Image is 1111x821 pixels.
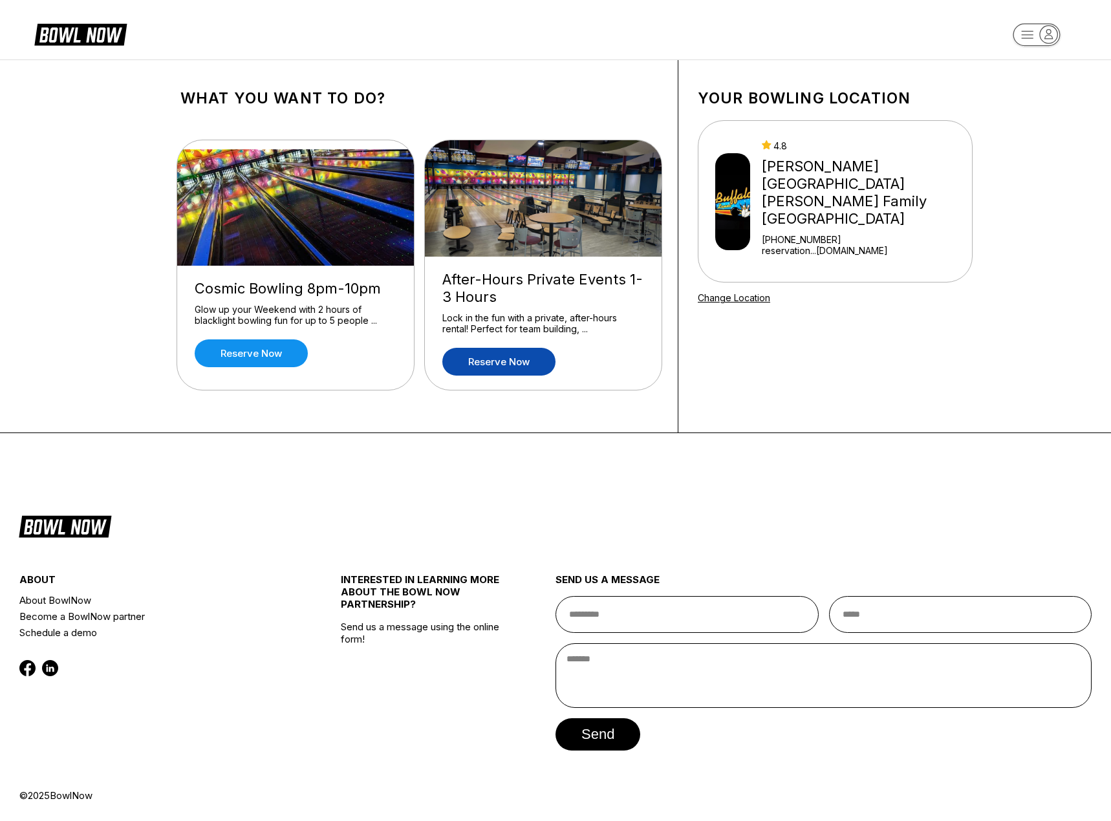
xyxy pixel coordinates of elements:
[762,140,967,151] div: 4.8
[762,245,967,256] a: reservation...[DOMAIN_NAME]
[341,573,502,621] div: INTERESTED IN LEARNING MORE ABOUT THE BOWL NOW PARTNERSHIP?
[19,592,288,608] a: About BowlNow
[195,304,396,326] div: Glow up your Weekend with 2 hours of blacklight bowling fun for up to 5 people ...
[19,624,288,641] a: Schedule a demo
[19,573,288,592] div: about
[442,312,644,335] div: Lock in the fun with a private, after-hours rental! Perfect for team building, ...
[555,718,640,751] button: send
[715,153,750,250] img: Buffaloe Lanes Mebane Family Bowling Center
[180,89,658,107] h1: What you want to do?
[195,339,308,367] a: Reserve now
[19,789,1092,802] div: © 2025 BowlNow
[425,140,663,257] img: After-Hours Private Events 1-3 Hours
[341,545,502,789] div: Send us a message using the online form!
[555,573,1092,596] div: send us a message
[19,608,288,624] a: Become a BowlNow partner
[698,89,973,107] h1: Your bowling location
[177,149,415,266] img: Cosmic Bowling 8pm-10pm
[442,271,644,306] div: After-Hours Private Events 1-3 Hours
[762,158,967,228] div: [PERSON_NAME][GEOGRAPHIC_DATA] [PERSON_NAME] Family [GEOGRAPHIC_DATA]
[762,234,967,245] div: [PHONE_NUMBER]
[442,348,555,376] a: Reserve now
[698,292,770,303] a: Change Location
[195,280,396,297] div: Cosmic Bowling 8pm-10pm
